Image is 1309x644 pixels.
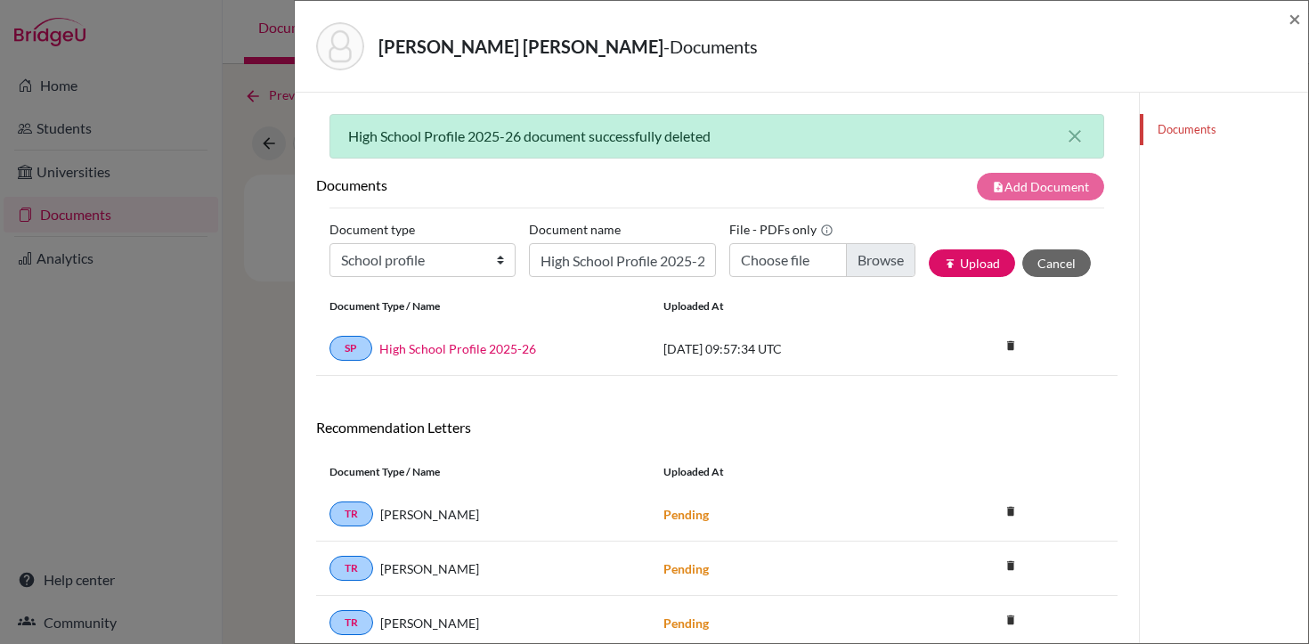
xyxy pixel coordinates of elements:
i: publish [944,257,956,270]
div: Uploaded at [650,298,917,314]
strong: [PERSON_NAME] [PERSON_NAME] [378,36,663,57]
button: publishUpload [929,249,1015,277]
label: Document name [529,216,621,243]
button: note_addAdd Document [977,173,1104,200]
i: delete [997,332,1024,359]
div: Document Type / Name [316,298,650,314]
a: TR [329,501,373,526]
a: delete [997,555,1024,579]
i: note_add [992,181,1004,193]
span: × [1289,5,1301,31]
span: [PERSON_NAME] [380,614,479,632]
strong: Pending [663,507,709,522]
a: delete [997,335,1024,359]
a: delete [997,609,1024,633]
span: [PERSON_NAME] [380,505,479,524]
a: Documents [1140,114,1308,145]
label: File - PDFs only [729,216,833,243]
a: SP [329,336,372,361]
span: [PERSON_NAME] [380,559,479,578]
h6: Recommendation Letters [316,419,1118,436]
a: delete [997,501,1024,525]
button: Close [1289,8,1301,29]
label: Document type [329,216,415,243]
button: close [1064,126,1085,147]
i: delete [997,498,1024,525]
a: TR [329,556,373,581]
i: delete [997,552,1024,579]
div: [DATE] 09:57:34 UTC [650,339,917,358]
strong: Pending [663,561,709,576]
strong: Pending [663,615,709,631]
a: TR [329,610,373,635]
span: - Documents [663,36,758,57]
h6: Documents [316,176,717,193]
div: High School Profile 2025-26 document successfully deleted [329,114,1104,159]
a: High School Profile 2025-26 [379,339,536,358]
div: Uploaded at [650,464,917,480]
div: Document Type / Name [316,464,650,480]
button: Cancel [1022,249,1091,277]
i: delete [997,607,1024,633]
